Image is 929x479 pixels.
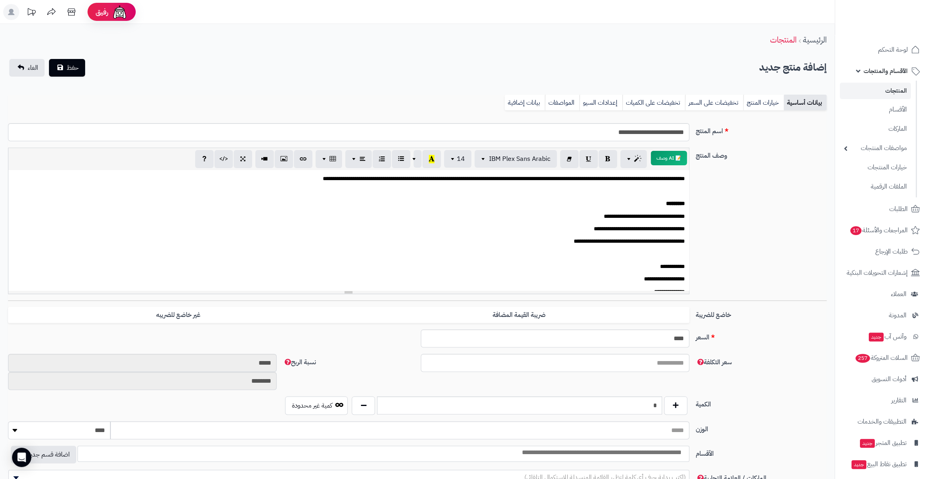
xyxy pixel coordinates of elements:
label: ضريبة القيمة المضافة [348,307,689,323]
a: الرئيسية [803,34,827,46]
span: أدوات التسويق [872,373,907,385]
span: السلات المتروكة [855,352,908,363]
a: تخفيضات على الكميات [622,95,685,111]
a: المدونة [840,306,924,325]
a: بيانات إضافية [505,95,545,111]
span: وآتس آب [868,331,907,342]
span: نسبة الربح [283,357,316,367]
a: خيارات المنتجات [840,159,911,176]
a: وآتس آبجديد [840,327,924,346]
button: IBM Plex Sans Arabic [475,150,557,168]
span: التقارير [891,395,907,406]
label: غير خاضع للضريبه [8,307,348,323]
button: 14 [444,150,471,168]
span: تطبيق نقاط البيع [851,459,907,470]
span: الغاء [28,63,38,73]
span: 14 [457,154,465,164]
a: العملاء [840,284,924,304]
a: المنتجات [770,34,797,46]
span: سعر التكلفة [696,357,732,367]
span: المدونة [889,310,907,321]
h2: إضافة منتج جديد [759,59,827,76]
a: إشعارات التحويلات البنكية [840,263,924,282]
a: الماركات [840,120,911,138]
span: إشعارات التحويلات البنكية [847,267,908,278]
span: العملاء [891,288,907,300]
a: لوحة التحكم [840,40,924,59]
span: الطلبات [889,203,908,215]
span: طلبات الإرجاع [875,246,908,257]
span: جديد [852,460,866,469]
span: رفيق [96,7,108,17]
button: اضافة قسم جديد [11,446,76,463]
button: حفظ [49,59,85,77]
a: خيارات المنتج [743,95,784,111]
a: الأقسام [840,101,911,118]
label: الكمية [693,396,830,409]
a: طلبات الإرجاع [840,242,924,261]
span: المراجعات والأسئلة [850,225,908,236]
span: IBM Plex Sans Arabic [489,154,550,164]
a: المراجعات والأسئلة17 [840,221,924,240]
a: مواصفات المنتجات [840,140,911,157]
a: أدوات التسويق [840,369,924,389]
a: الغاء [9,59,45,77]
a: المواصفات [545,95,579,111]
span: لوحة التحكم [878,44,908,55]
span: 257 [856,354,870,363]
span: جديد [869,333,884,341]
label: خاضع للضريبة [693,307,830,320]
span: 17 [850,226,862,235]
label: الوزن [693,421,830,434]
label: الأقسام [693,446,830,459]
label: وصف المنتج [693,148,830,160]
img: ai-face.png [112,4,128,20]
span: جديد [860,439,875,448]
a: التقارير [840,391,924,410]
a: الملفات الرقمية [840,178,911,195]
label: اسم المنتج [693,123,830,136]
a: تطبيق المتجرجديد [840,433,924,453]
a: تخفيضات على السعر [685,95,743,111]
span: التطبيقات والخدمات [858,416,907,427]
span: الأقسام والمنتجات [864,65,908,77]
a: الطلبات [840,199,924,219]
a: إعدادات السيو [579,95,622,111]
div: Open Intercom Messenger [12,448,31,467]
button: 📝 AI وصف [651,151,687,165]
a: التطبيقات والخدمات [840,412,924,431]
a: المنتجات [840,83,911,99]
a: تطبيق نقاط البيعجديد [840,455,924,474]
a: تحديثات المنصة [21,4,41,22]
span: حفظ [67,63,79,73]
a: السلات المتروكة257 [840,348,924,367]
a: بيانات أساسية [784,95,827,111]
label: السعر [693,329,830,342]
span: تطبيق المتجر [859,437,907,449]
